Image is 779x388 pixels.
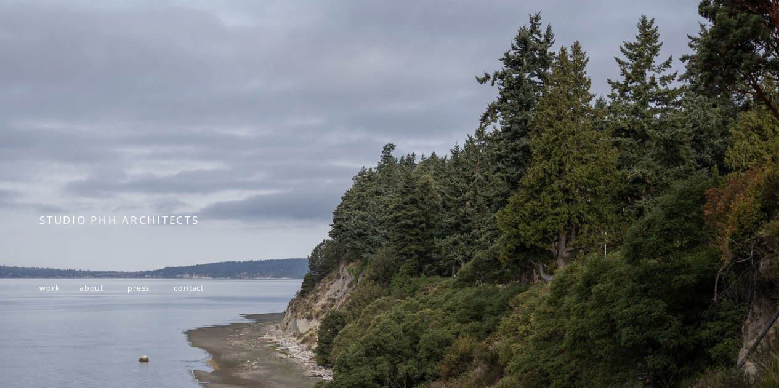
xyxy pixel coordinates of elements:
[39,213,199,227] span: STUDIO PHH ARCHITECTS
[127,283,150,293] a: press
[79,283,103,293] a: about
[174,283,204,293] a: contact
[39,283,60,293] a: work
